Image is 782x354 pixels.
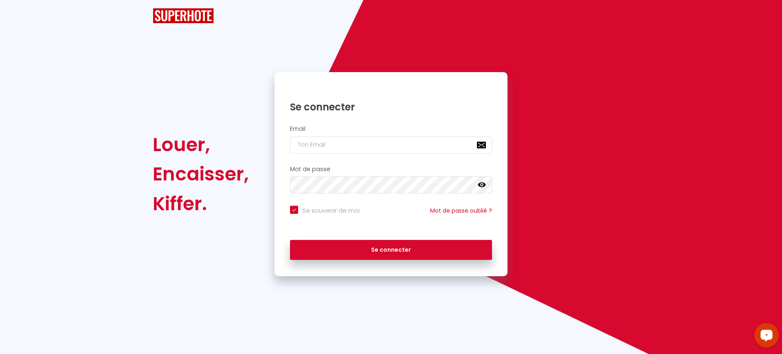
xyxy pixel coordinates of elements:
iframe: LiveChat chat widget [748,320,782,354]
a: Mot de passe oublié ? [430,207,492,215]
img: SuperHote logo [153,8,214,23]
h2: Email [290,125,492,132]
button: Se connecter [290,240,492,260]
div: Encaisser, [153,159,249,189]
h2: Mot de passe [290,166,492,173]
input: Ton Email [290,136,492,154]
div: Louer, [153,130,249,159]
div: Kiffer. [153,189,249,218]
h1: Se connecter [290,101,492,113]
